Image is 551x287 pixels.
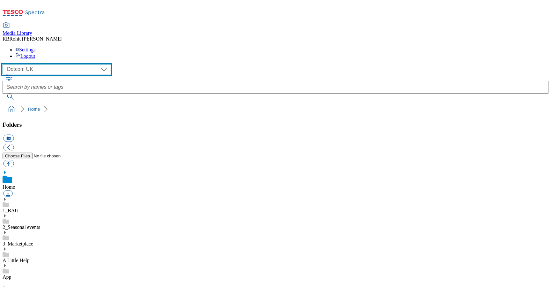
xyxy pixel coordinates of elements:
a: home [6,104,17,114]
a: App [3,274,11,280]
a: Logout [15,53,35,59]
span: Rohit [PERSON_NAME] [9,36,62,42]
a: 2_Seasonal events [3,224,40,230]
a: Media Library [3,23,32,36]
a: Settings [15,47,36,52]
a: 3_Marketplace [3,241,33,246]
h3: Folders [3,121,548,128]
a: A Little Help [3,258,29,263]
nav: breadcrumb [3,103,548,115]
a: Home [28,107,40,112]
span: Media Library [3,30,32,36]
a: Home [3,184,15,190]
span: RB [3,36,9,42]
a: 1_BAU [3,208,18,213]
input: Search by names or tags [3,81,548,94]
